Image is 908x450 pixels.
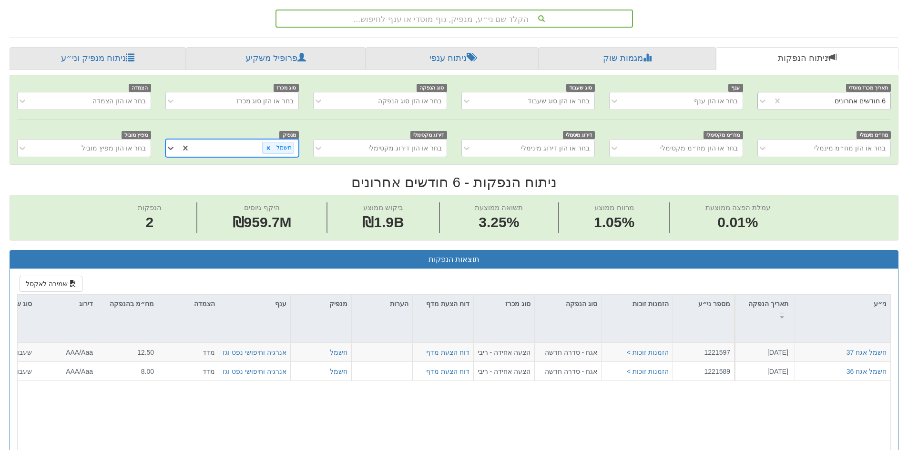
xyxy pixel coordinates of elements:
[330,367,347,376] button: חשמל
[138,203,162,211] span: הנפקות
[17,255,891,264] h3: תוצאות הנפקות
[539,367,597,376] div: אגח - סדרה חדשה
[835,96,886,106] div: 6 חודשים אחרונים
[847,348,887,357] button: חשמל אגח 37
[138,212,162,233] span: 2
[704,131,743,139] span: מח״מ מקסימלי
[738,367,788,376] div: [DATE]
[223,348,286,357] button: אנרגיה וחיפושי נפט וגז
[716,47,898,70] a: ניתוח הנפקות
[677,367,730,376] div: 1221589
[352,295,412,313] div: הערות
[186,47,365,70] a: פרופיל משקיע
[475,203,523,211] span: תשואה ממוצעת
[539,47,715,70] a: מגמות שוק
[673,295,734,313] div: מספר ני״ע
[594,203,633,211] span: מרווח ממוצע
[413,295,473,324] div: דוח הצעת מדף
[291,295,351,313] div: מנפיק
[594,212,634,233] span: 1.05%
[728,84,743,92] span: ענף
[122,131,151,139] span: מפיץ מוביל
[705,212,770,233] span: 0.01%
[330,348,347,357] button: חשמל
[233,214,292,230] span: ₪959.7M
[814,143,886,153] div: בחר או הזן מח״מ מינמלי
[274,142,293,153] div: חשמל
[694,96,738,106] div: בחר או הזן ענף
[378,96,442,106] div: בחר או הזן סוג הנפקה
[410,131,447,139] span: דירוג מקסימלי
[97,295,158,324] div: מח״מ בהנפקה
[129,84,151,92] span: הצמדה
[362,214,404,230] span: ₪1.9B
[426,368,469,375] a: דוח הצעת מדף
[158,295,219,313] div: הצמדה
[566,84,595,92] span: סוג שעבוד
[705,203,770,211] span: עמלת הפצה ממוצעת
[521,143,590,153] div: בחר או הזן דירוג מינימלי
[417,84,447,92] span: סוג הנפקה
[236,96,294,106] div: בחר או הזן סוג מכרז
[162,367,215,376] div: מדד
[36,295,97,313] div: דירוג
[735,295,795,324] div: תאריך הנפקה
[40,367,93,376] div: AAA/Aaa
[20,276,82,292] button: שמירה לאקסל
[10,47,186,70] a: ניתוח מנפיק וני״ע
[857,131,891,139] span: מח״מ מינמלי
[535,295,601,313] div: סוג הנפקה
[627,367,669,376] button: הזמנות זוכות >
[82,143,146,153] div: בחר או הזן מפיץ מוביל
[368,143,442,153] div: בחר או הזן דירוג מקסימלי
[660,143,738,153] div: בחר או הזן מח״מ מקסימלי
[366,47,539,70] a: ניתוח ענפי
[528,96,590,106] div: בחר או הזן סוג שעבוד
[219,295,290,313] div: ענף
[474,295,534,313] div: סוג מכרז
[363,203,403,211] span: ביקוש ממוצע
[10,174,898,190] h2: ניתוח הנפקות - 6 חודשים אחרונים
[92,96,146,106] div: בחר או הזן הצמדה
[223,367,286,376] button: אנרגיה וחיפושי נפט וגז
[847,367,887,376] button: חשמל אגח 36
[162,348,215,357] div: מדד
[101,367,154,376] div: 8.00
[478,348,531,357] div: הצעה אחידה - ריבית
[627,348,669,357] button: הזמנות זוכות >
[276,10,632,27] div: הקלד שם ני״ע, מנפיק, גוף מוסדי או ענף לחיפוש...
[426,349,469,356] a: דוח הצעת מדף
[738,348,788,357] div: [DATE]
[279,131,299,139] span: מנפיק
[563,131,595,139] span: דירוג מינימלי
[274,84,299,92] span: סוג מכרז
[475,212,523,233] span: 3.25%
[846,84,891,92] span: תאריך מכרז מוסדי
[677,348,730,357] div: 1221597
[40,348,93,357] div: AAA/Aaa
[602,295,673,313] div: הזמנות זוכות
[795,295,890,313] div: ני״ע
[244,203,279,211] span: היקף גיוסים
[539,348,597,357] div: אגח - סדרה חדשה
[101,348,154,357] div: 12.50
[478,367,531,376] div: הצעה אחידה - ריבית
